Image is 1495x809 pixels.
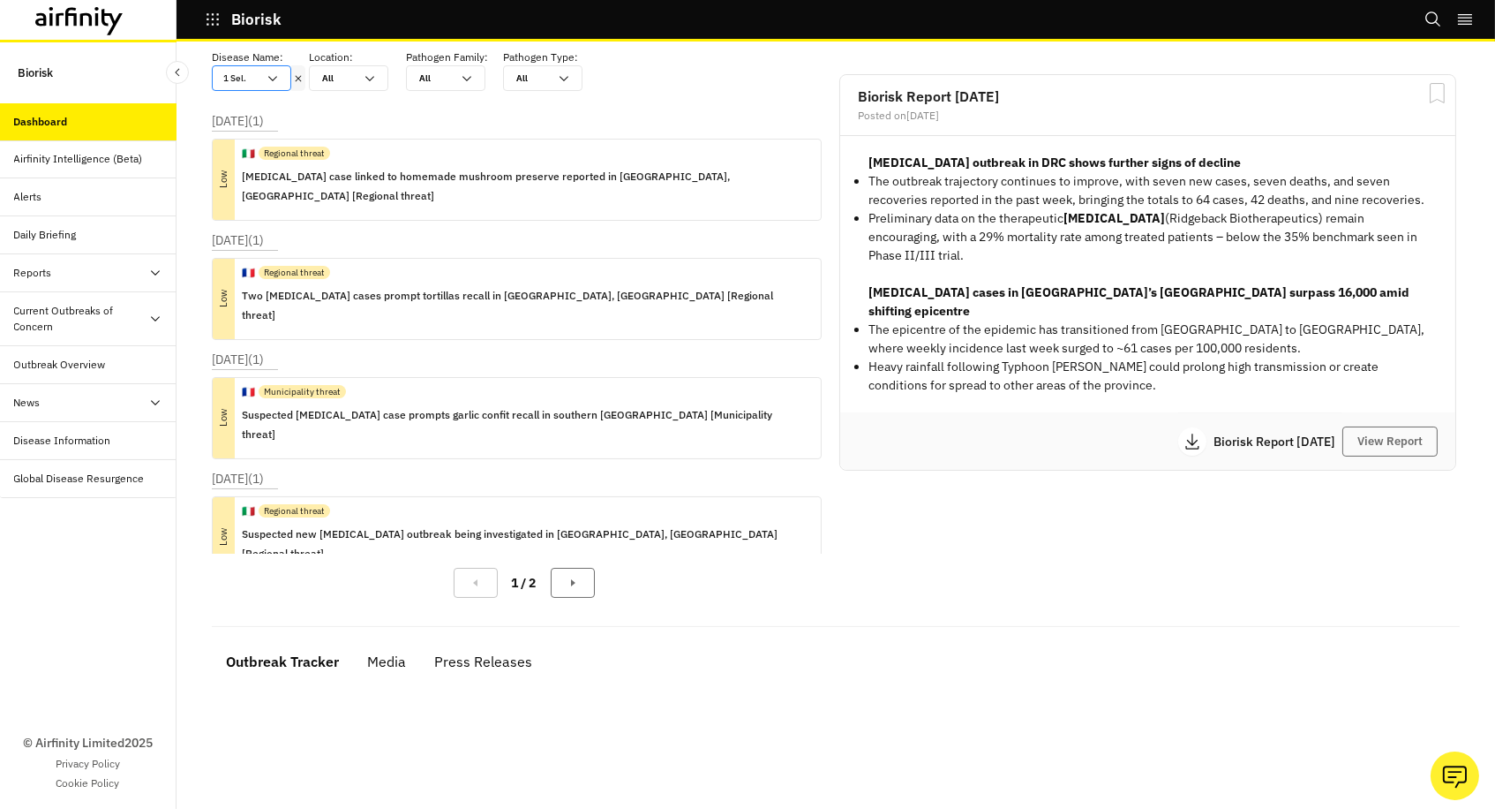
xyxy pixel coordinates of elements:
div: Airfinity Intelligence (Beta) [14,151,143,167]
p: Low [184,169,264,191]
div: Outbreak Tracker [226,648,339,675]
div: Posted on [DATE] [858,110,1438,121]
p: [DATE] ( 1 ) [212,112,264,131]
a: Privacy Policy [56,756,120,772]
button: Next Page [551,568,595,598]
p: The epicentre of the epidemic has transitioned from [GEOGRAPHIC_DATA] to [GEOGRAPHIC_DATA], where... [868,321,1427,358]
div: News [14,395,41,411]
p: 1 / 2 [512,574,537,593]
div: Dashboard [14,114,68,130]
p: [DATE] ( 1 ) [212,231,264,250]
p: 🇫🇷 [242,384,255,400]
div: Reports [14,265,52,281]
p: 🇮🇹 [242,503,255,519]
p: Location : [309,49,353,65]
p: Heavy rainfall following Typhoon [PERSON_NAME] could prolong high transmission or create conditio... [868,358,1427,395]
p: Disease Name : [212,49,283,65]
p: Low [184,526,264,548]
p: Biorisk [18,57,53,89]
button: Ask our analysts [1431,752,1479,800]
div: Media [367,648,406,675]
p: 🇫🇷 [242,265,255,281]
p: © Airfinity Limited 2025 [23,734,153,752]
div: Global Disease Resurgence [14,471,145,487]
div: Current Outbreaks of Concern [14,303,148,335]
button: View Report [1342,427,1438,457]
p: Suspected new [MEDICAL_DATA] outbreak being investigated in [GEOGRAPHIC_DATA], [GEOGRAPHIC_DATA] ... [242,525,807,563]
div: Daily Briefing [14,227,77,243]
p: [MEDICAL_DATA] case linked to homemade mushroom preserve reported in [GEOGRAPHIC_DATA], [GEOGRAPH... [242,167,807,206]
h2: Biorisk Report [DATE] [858,89,1438,103]
p: Municipality threat [264,385,341,398]
p: Pathogen Family : [406,49,488,65]
p: Pathogen Type : [503,49,578,65]
p: Preliminary data on the therapeutic (Ridgeback Biotherapeutics) remain encouraging, with a 29% mo... [868,209,1427,265]
svg: Bookmark Report [1426,82,1448,104]
p: Regional threat [264,147,325,160]
div: Outbreak Overview [14,357,106,373]
p: Two [MEDICAL_DATA] cases prompt tortillas recall in [GEOGRAPHIC_DATA], [GEOGRAPHIC_DATA] [Regiona... [242,286,807,325]
p: Regional threat [264,504,325,518]
strong: [MEDICAL_DATA] [1063,210,1165,226]
p: Low [184,407,264,429]
p: Biorisk Report [DATE] [1213,435,1342,448]
div: Press Releases [434,648,532,675]
div: 1 Sel. [213,66,266,90]
button: Close Sidebar [166,61,189,84]
strong: [MEDICAL_DATA] outbreak in DRC shows further signs of decline [868,155,1241,170]
a: Cookie Policy [56,775,120,791]
p: [DATE] ( 1 ) [212,470,264,488]
p: [DATE] ( 1 ) [212,351,264,369]
div: Disease Information [14,433,111,449]
p: Biorisk [231,11,282,27]
div: Alerts [14,189,42,205]
p: Low [184,288,264,310]
p: Suspected [MEDICAL_DATA] case prompts garlic confit recall in southern [GEOGRAPHIC_DATA] [Municip... [242,405,807,444]
strong: [MEDICAL_DATA] cases in [GEOGRAPHIC_DATA]’s [GEOGRAPHIC_DATA] surpass 16,000 amid shifting epicentre [868,284,1409,319]
p: Regional threat [264,266,325,279]
button: Previous Page [454,568,498,598]
p: 🇮🇹 [242,146,255,162]
button: Search [1424,4,1442,34]
button: Biorisk [205,4,282,34]
p: The outbreak trajectory continues to improve, with seven new cases, seven deaths, and seven recov... [868,172,1427,209]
